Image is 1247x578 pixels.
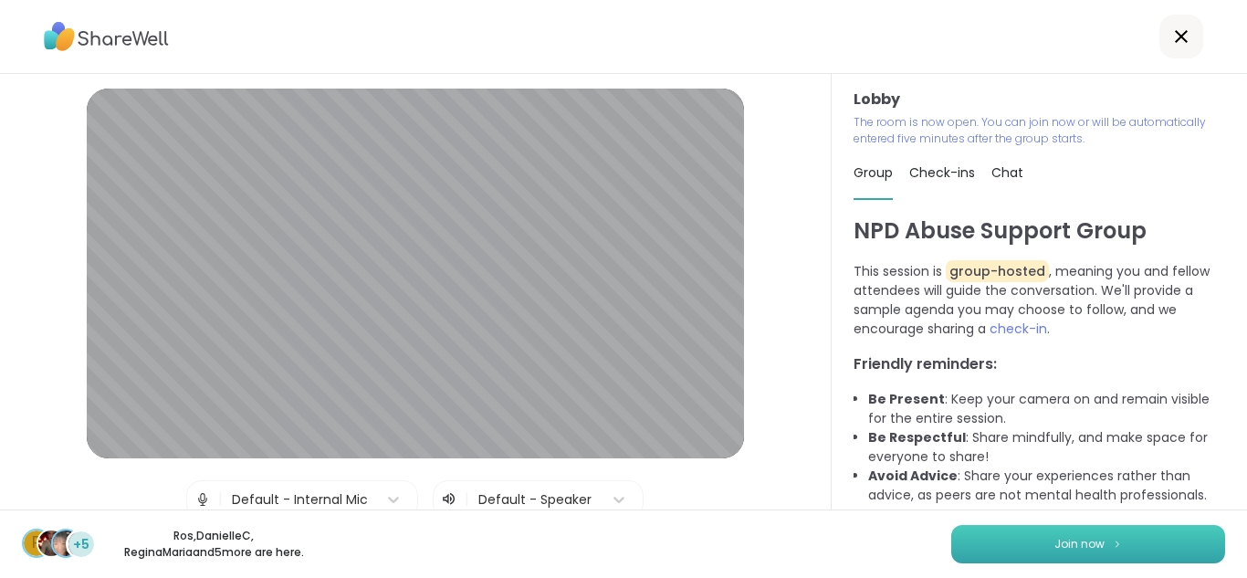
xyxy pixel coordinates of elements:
[232,490,368,510] div: Default - Internal Mic
[465,489,469,510] span: |
[218,481,223,518] span: |
[854,215,1225,247] h1: NPD Abuse Support Group
[946,260,1049,282] span: group-hosted
[111,528,316,561] p: Ros , DanielleC , ReginaMaria and 5 more are here.
[854,163,893,182] span: Group
[868,428,1225,467] li: : Share mindfully, and make space for everyone to share!
[1054,536,1105,552] span: Join now
[73,535,89,554] span: +5
[868,467,958,485] b: Avoid Advice
[990,320,1047,338] span: check-in
[951,525,1225,563] button: Join now
[868,390,1225,428] li: : Keep your camera on and remain visible for the entire session.
[53,531,79,556] img: ReginaMaria
[38,531,64,556] img: DanielleC
[44,16,169,58] img: ShareWell Logo
[868,428,966,447] b: Be Respectful
[991,163,1023,182] span: Chat
[854,89,1225,110] h3: Lobby
[1112,539,1123,549] img: ShareWell Logomark
[194,481,211,518] img: Microphone
[32,531,41,555] span: R
[868,467,1225,505] li: : Share your experiences rather than advice, as peers are not mental health professionals.
[909,163,975,182] span: Check-ins
[854,262,1225,339] p: This session is , meaning you and fellow attendees will guide the conversation. We'll provide a s...
[868,390,945,408] b: Be Present
[854,114,1225,147] p: The room is now open. You can join now or will be automatically entered five minutes after the gr...
[854,353,1225,375] h3: Friendly reminders:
